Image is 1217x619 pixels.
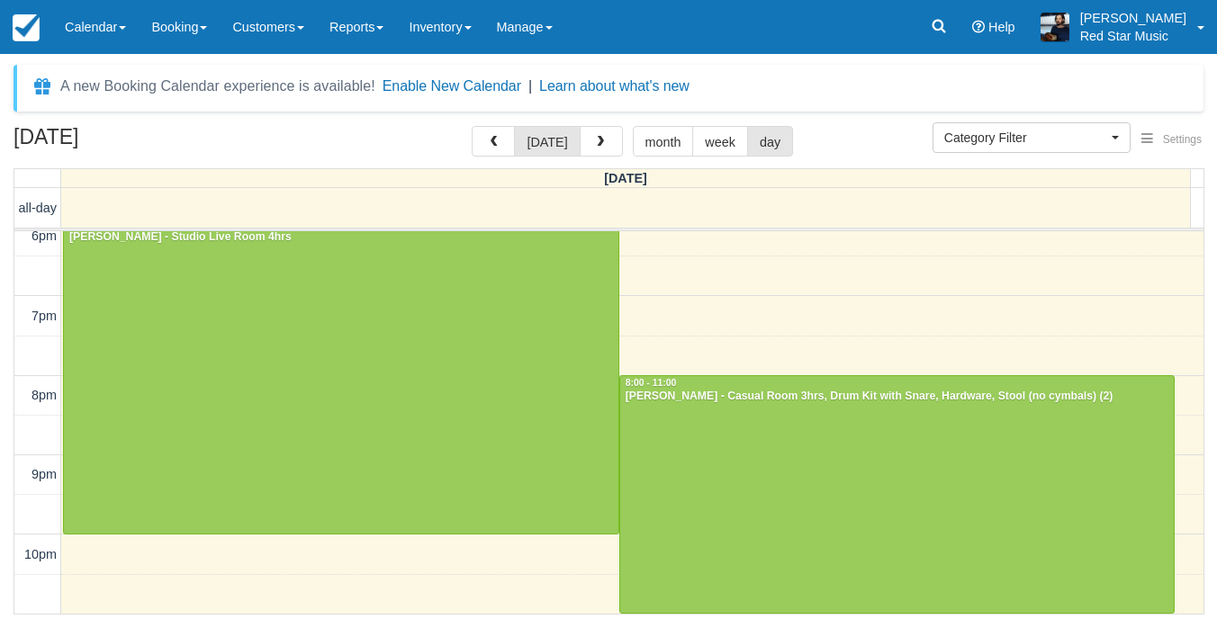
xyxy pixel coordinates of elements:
a: Learn about what's new [539,78,690,94]
span: 8:00 - 11:00 [626,378,677,388]
a: [PERSON_NAME] - Studio Live Room 4hrs [63,216,619,534]
span: [DATE] [604,171,647,185]
span: 10pm [24,547,57,561]
span: 9pm [32,467,57,481]
span: | [528,78,532,94]
span: all-day [19,201,57,215]
button: Category Filter [933,122,1131,153]
h2: [DATE] [14,126,241,159]
span: 6pm [32,229,57,243]
span: 7pm [32,309,57,323]
div: [PERSON_NAME] - Casual Room 3hrs, Drum Kit with Snare, Hardware, Stool (no cymbals) (2) [625,390,1170,404]
img: A1 [1041,13,1069,41]
span: Category Filter [944,129,1107,147]
p: [PERSON_NAME] [1080,9,1186,27]
button: day [747,126,793,157]
button: week [692,126,748,157]
div: [PERSON_NAME] - Studio Live Room 4hrs [68,230,614,245]
a: 8:00 - 11:00[PERSON_NAME] - Casual Room 3hrs, Drum Kit with Snare, Hardware, Stool (no cymbals) (2) [619,375,1176,614]
button: [DATE] [514,126,580,157]
div: A new Booking Calendar experience is available! [60,76,375,97]
p: Red Star Music [1080,27,1186,45]
span: Help [988,20,1015,34]
span: 8pm [32,388,57,402]
span: Settings [1163,133,1202,146]
button: month [633,126,694,157]
button: Settings [1131,127,1212,153]
button: Enable New Calendar [383,77,521,95]
i: Help [972,21,985,33]
img: checkfront-main-nav-mini-logo.png [13,14,40,41]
